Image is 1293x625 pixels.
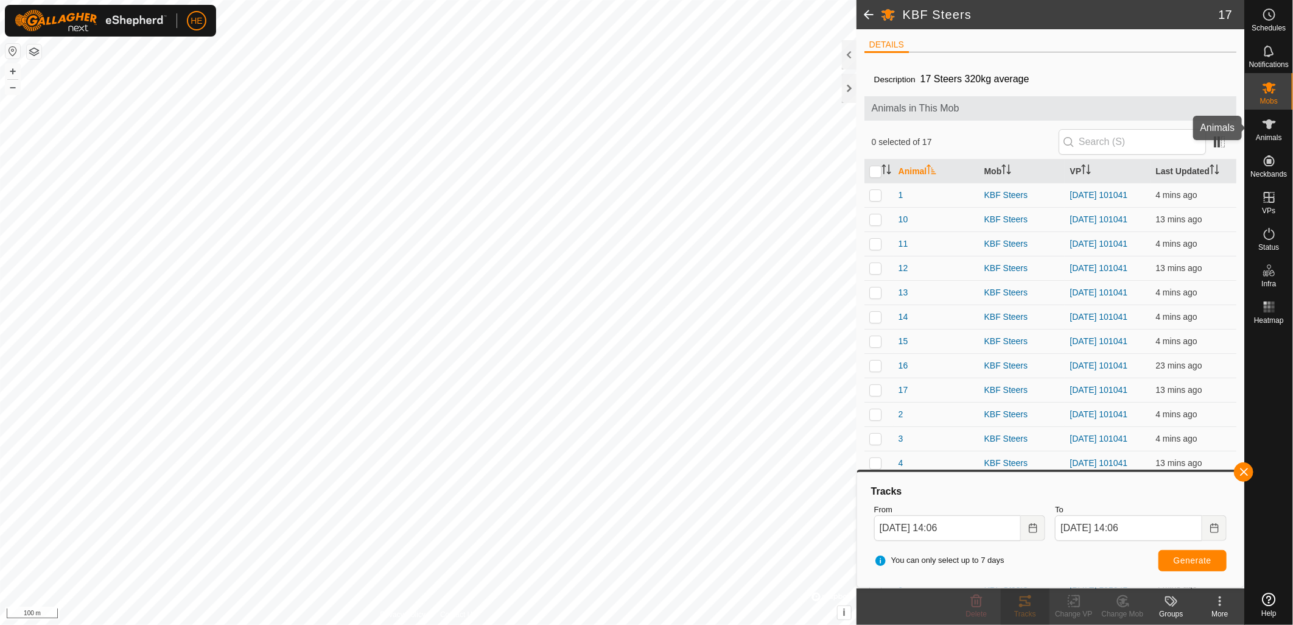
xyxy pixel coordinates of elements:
p-sorticon: Activate to sort [1081,166,1091,176]
span: 10 [899,213,908,226]
span: 0 selected of 17 [872,136,1059,149]
span: 12 [899,262,908,275]
p-sorticon: Activate to sort [927,166,936,176]
a: [DATE] 101041 [1070,385,1127,395]
div: KBF Steers [984,286,1060,299]
span: 20 Aug 2025, 1:44 pm [1155,361,1202,370]
div: Tracks [869,484,1232,499]
span: 15 [899,335,908,348]
th: Animal [894,160,979,183]
div: KBF Steers [984,457,1060,470]
div: KBF Steers [984,262,1060,275]
a: [DATE] 101041 [1070,336,1127,346]
span: 16 [899,359,908,372]
h2: KBF Steers [903,7,1219,22]
span: Neckbands [1250,171,1287,178]
div: KBF Steers [984,335,1060,348]
span: 20 Aug 2025, 2:03 pm [1155,434,1197,443]
li: DETAILS [864,38,909,53]
div: KBF Steers [984,213,1060,226]
a: [DATE] 101041 [1070,312,1127,322]
a: Help [1245,588,1293,622]
a: [DATE] 101041 [1070,239,1127,249]
a: Privacy Policy [380,609,426,620]
span: Heatmap [1254,317,1284,324]
button: Reset Map [5,44,20,58]
div: Tracks [1001,609,1049,620]
div: KBF Steers [984,311,1060,323]
span: Status [1258,244,1279,251]
span: Generate [1174,556,1211,565]
a: [DATE] 101041 [1070,409,1127,419]
span: 20 Aug 2025, 2:02 pm [1155,312,1197,322]
p-sorticon: Activate to sort [1210,166,1219,176]
div: KBF Steers [984,238,1060,250]
span: 20 Aug 2025, 1:54 pm [1155,263,1202,273]
button: Generate [1158,550,1227,571]
button: i [838,606,851,620]
a: [DATE] 101041 [1070,434,1127,443]
span: 17 [899,384,908,397]
div: KBF Steers [984,408,1060,421]
span: Delete [966,610,987,618]
span: 20 Aug 2025, 2:03 pm [1155,190,1197,200]
span: 20 Aug 2025, 2:03 pm [1155,336,1197,346]
span: 4 [899,457,903,470]
a: [DATE] 101041 [1070,214,1127,224]
span: VPs [1262,207,1275,214]
button: Choose Date [1202,515,1227,541]
img: Gallagher Logo [15,10,167,32]
div: Change Mob [1098,609,1147,620]
a: [DATE] 101041 [1070,288,1127,297]
span: 14 [899,311,908,323]
span: 20 Aug 2025, 2:02 pm [1155,288,1197,297]
span: Animals in This Mob [872,101,1230,116]
p-sorticon: Activate to sort [881,166,891,176]
span: 20 Aug 2025, 1:54 pm [1155,214,1202,224]
a: Contact Us [440,609,476,620]
span: HE [191,15,202,27]
a: [DATE] 101041 [1070,190,1127,200]
span: i [843,607,846,618]
div: More [1196,609,1244,620]
span: Mobs [1260,97,1278,105]
a: [DATE] 101041 [1070,458,1127,468]
div: KBF Steers [984,433,1060,445]
div: KBF Steers [984,359,1060,372]
span: Infra [1261,280,1276,288]
span: 17 Steers 320kg average [916,69,1034,89]
button: Map Layers [27,44,41,59]
button: + [5,64,20,79]
span: 3 [899,433,903,445]
span: 2 [899,408,903,421]
label: To [1055,504,1227,516]
span: 20 Aug 2025, 1:54 pm [1155,385,1202,395]
div: KBF Steers [984,384,1060,397]
th: Last Updated [1151,160,1236,183]
th: VP [1065,160,1151,183]
th: Mob [979,160,1065,183]
button: Choose Date [1021,515,1045,541]
span: 20 Aug 2025, 1:54 pm [1155,458,1202,468]
span: 20 Aug 2025, 2:03 pm [1155,239,1197,249]
span: You can only select up to 7 days [874,554,1004,567]
button: – [5,80,20,94]
span: 1 [899,189,903,202]
span: 20 Aug 2025, 2:03 pm [1155,409,1197,419]
span: 13 [899,286,908,299]
span: 11 [899,238,908,250]
span: Notifications [1249,61,1289,68]
span: Schedules [1252,24,1286,32]
a: [DATE] 101041 [1070,263,1127,273]
label: Description [874,75,916,84]
div: KBF Steers [984,189,1060,202]
label: From [874,504,1046,516]
div: Groups [1147,609,1196,620]
span: Animals [1256,134,1282,141]
span: 17 [1219,5,1232,24]
p-sorticon: Activate to sort [1001,166,1011,176]
span: Help [1261,610,1277,617]
a: [DATE] 101041 [1070,361,1127,370]
div: Change VP [1049,609,1098,620]
input: Search (S) [1059,129,1206,155]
